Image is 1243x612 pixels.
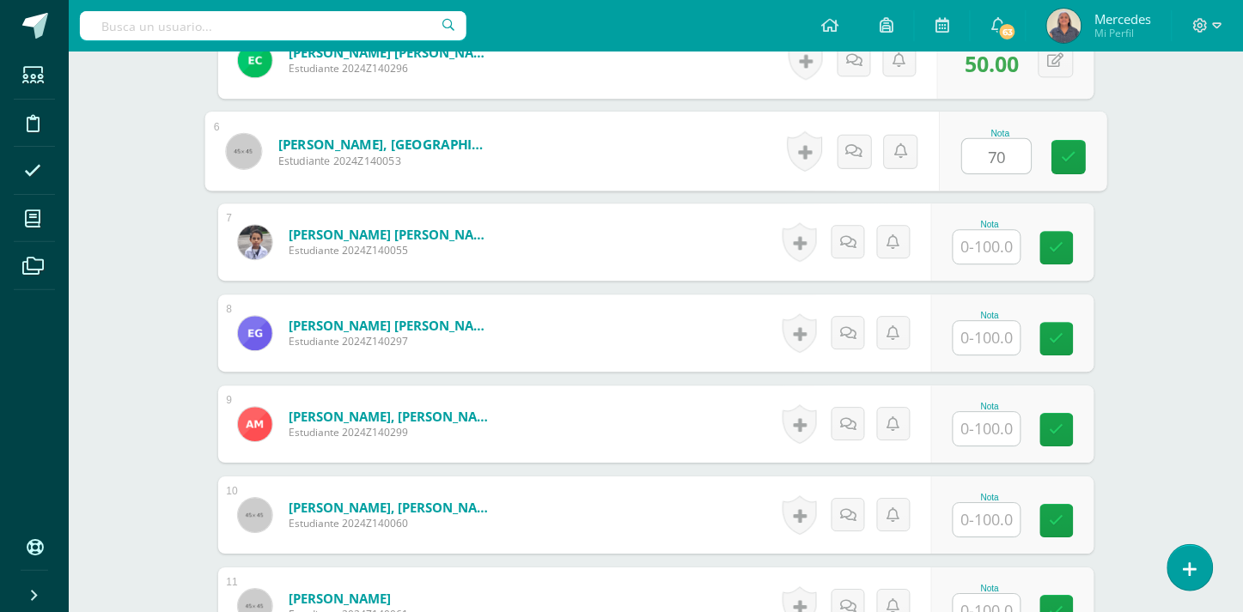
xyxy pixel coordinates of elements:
[80,11,466,40] input: Busca un usuario...
[954,230,1021,264] input: 0-100.0
[953,493,1028,502] div: Nota
[289,499,495,516] a: [PERSON_NAME], [PERSON_NAME]
[966,49,1020,78] span: 50.00
[277,153,490,168] span: Estudiante 2024Z140053
[238,407,272,441] img: 33bfc6d7cb648d64e428539fd72cae1a.png
[289,425,495,439] span: Estudiante 2024Z140299
[289,408,495,425] a: [PERSON_NAME], [PERSON_NAME][DATE]
[954,503,1021,536] input: 0-100.0
[289,44,495,61] a: [PERSON_NAME] [PERSON_NAME]
[953,584,1028,593] div: Nota
[238,43,272,77] img: a4d612c7254762ee1956ff63ed39641f.png
[998,22,1017,41] span: 63
[277,135,490,153] a: [PERSON_NAME], [GEOGRAPHIC_DATA]
[1094,10,1151,27] span: Mercedes
[962,139,1031,173] input: 0-100.0
[226,133,261,168] img: 45x45
[1047,9,1082,43] img: 349f28f2f3b696b4e6c9a4fec5dddc87.png
[961,128,1039,137] div: Nota
[1094,26,1151,40] span: Mi Perfil
[289,590,408,607] a: [PERSON_NAME]
[289,61,495,76] span: Estudiante 2024Z140296
[289,226,495,243] a: [PERSON_NAME] [PERSON_NAME]
[953,311,1028,320] div: Nota
[954,321,1021,354] input: 0-100.0
[954,412,1021,445] input: 0-100.0
[289,243,495,258] span: Estudiante 2024Z140055
[953,220,1028,229] div: Nota
[289,317,495,334] a: [PERSON_NAME] [PERSON_NAME]
[238,225,272,259] img: e1f11fb9084ad54878a1018daee0d274.png
[238,498,272,532] img: 45x45
[289,334,495,348] span: Estudiante 2024Z140297
[953,402,1028,411] div: Nota
[238,316,272,350] img: d5fa359294f40828e6e8140bf9fd207b.png
[289,516,495,530] span: Estudiante 2024Z140060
